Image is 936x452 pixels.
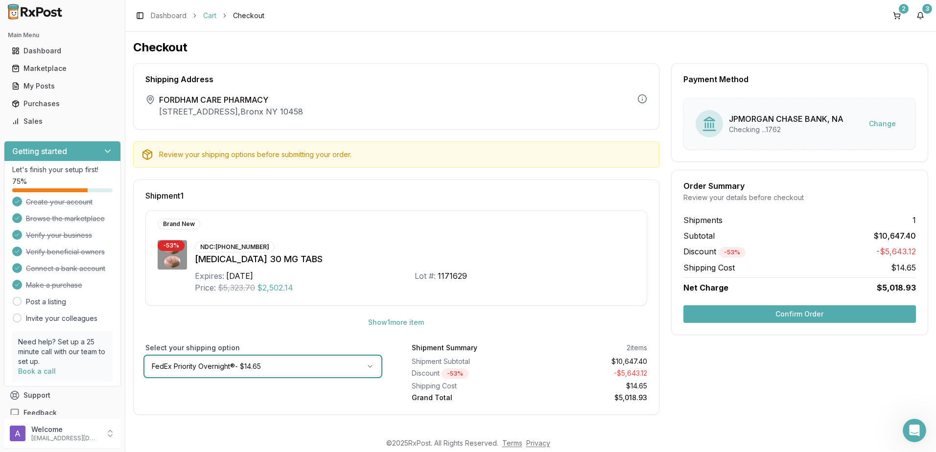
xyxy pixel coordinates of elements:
button: Sales [4,113,121,129]
a: Terms [502,439,522,447]
div: 2 items [627,343,647,353]
p: [STREET_ADDRESS] , Bronx NY 10458 [159,106,303,117]
div: 2 [899,4,909,14]
span: $2,502.14 [257,282,293,294]
nav: breadcrumb [151,11,264,21]
div: Review your shipping options before submitting your order. [159,150,651,159]
span: Discount [683,247,746,256]
button: Marketplace [4,61,121,76]
a: Marketplace [8,60,117,77]
span: $5,323.70 [218,282,255,294]
iframe: Intercom live chat [903,419,926,442]
div: Shipment Summary [412,343,477,353]
span: Verify beneficial owners [26,247,105,257]
div: - 53 % [719,247,746,258]
div: Sales [12,116,113,126]
span: Feedback [23,408,57,418]
h2: Main Menu [8,31,117,39]
h1: Checkout [133,40,928,55]
div: [MEDICAL_DATA] 30 MG TABS [195,252,635,266]
button: Support [4,386,121,404]
span: $10,647.40 [874,230,916,242]
a: Purchases [8,95,117,113]
label: Select your shipping option [145,343,380,353]
img: RxPost Logo [4,4,67,20]
p: Let's finish your setup first! [12,165,113,175]
span: FORDHAM CARE PHARMACY [159,94,303,106]
button: Show1more item [360,314,432,331]
a: Dashboard [151,11,187,21]
img: User avatar [10,426,25,441]
div: NDC: [PHONE_NUMBER] [195,242,275,252]
div: Shipping Address [145,75,647,83]
button: Dashboard [4,43,121,59]
div: Checking ...1762 [729,125,843,135]
span: Shipments [683,214,723,226]
span: Connect a bank account [26,264,105,273]
span: 1 [913,214,916,226]
div: - $5,643.12 [533,368,647,379]
div: Price: [195,282,216,294]
span: -$5,643.12 [876,246,916,258]
button: 3 [913,8,928,23]
button: My Posts [4,78,121,94]
div: 1171629 [438,270,467,282]
a: Invite your colleagues [26,314,97,323]
a: Post a listing [26,297,66,307]
div: [DATE] [226,270,253,282]
div: Shipping Cost [412,381,525,391]
button: 2 [889,8,905,23]
a: Sales [8,113,117,130]
div: Purchases [12,99,113,109]
button: Purchases [4,96,121,112]
button: Confirm Order [683,305,916,323]
div: Marketplace [12,64,113,73]
a: My Posts [8,77,117,95]
p: Need help? Set up a 25 minute call with our team to set up. [18,337,107,366]
a: Privacy [526,439,550,447]
div: JPMORGAN CHASE BANK, NA [729,113,843,125]
img: Otezla 30 MG TABS [158,240,187,270]
span: Checkout [233,11,264,21]
span: Shipment 1 [145,192,184,200]
span: Create your account [26,197,93,207]
div: $14.65 [533,381,647,391]
div: Order Summary [683,182,916,190]
span: $5,018.93 [877,282,916,294]
div: - 53 % [158,240,185,251]
div: Grand Total [412,393,525,403]
div: Brand New [158,219,200,229]
button: Feedback [4,404,121,422]
div: - 53 % [442,368,468,379]
p: [EMAIL_ADDRESS][DOMAIN_NAME] [31,434,99,442]
span: Make a purchase [26,280,82,290]
div: Shipment Subtotal [412,357,525,366]
div: Dashboard [12,46,113,56]
div: Payment Method [683,75,916,83]
a: Cart [203,11,216,21]
span: $14.65 [891,262,916,273]
span: Net Charge [683,283,728,293]
a: Dashboard [8,42,117,60]
div: Expires: [195,270,224,282]
a: Book a call [18,367,56,375]
span: Shipping Cost [683,262,735,273]
div: Discount [412,368,525,379]
div: My Posts [12,81,113,91]
p: Welcome [31,425,99,434]
button: Change [861,115,904,133]
div: 3 [922,4,932,14]
span: Subtotal [683,230,715,242]
div: Review your details before checkout [683,193,916,203]
h3: Getting started [12,145,67,157]
div: $5,018.93 [533,393,647,403]
span: 75 % [12,177,27,186]
div: $10,647.40 [533,357,647,366]
div: Lot #: [415,270,436,282]
span: Browse the marketplace [26,214,105,224]
span: Verify your business [26,230,92,240]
